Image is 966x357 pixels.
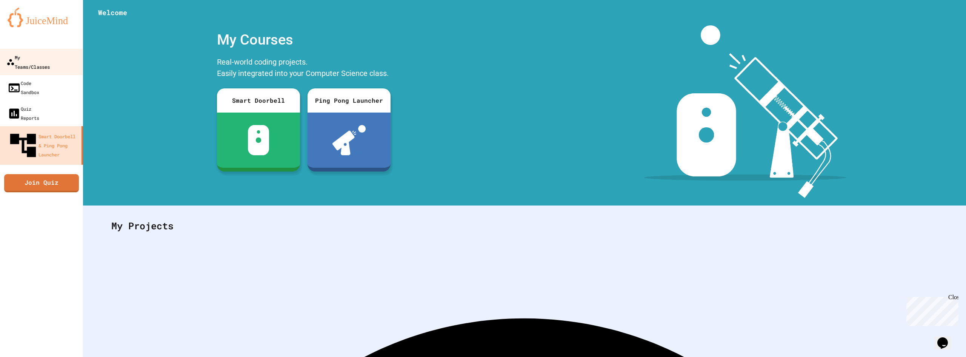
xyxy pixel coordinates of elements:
div: Chat with us now!Close [3,3,52,48]
iframe: chat widget [903,294,958,326]
div: Quiz Reports [8,104,39,122]
img: logo-orange.svg [8,8,75,27]
div: My Projects [104,211,945,241]
div: Smart Doorbell & Ping Pong Launcher [8,130,78,161]
img: sdb-white.svg [248,125,269,155]
div: My Courses [213,25,394,54]
img: banner-image-my-projects.png [644,25,846,198]
div: Code Sandbox [8,79,39,97]
div: Ping Pong Launcher [308,88,391,113]
iframe: chat widget [934,327,958,349]
div: Smart Doorbell [217,88,300,113]
div: My Teams/Classes [6,53,50,71]
div: Real-world coding projects. Easily integrated into your Computer Science class. [213,54,394,83]
a: Join Quiz [4,174,79,192]
img: ppl-with-ball.png [332,125,366,155]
